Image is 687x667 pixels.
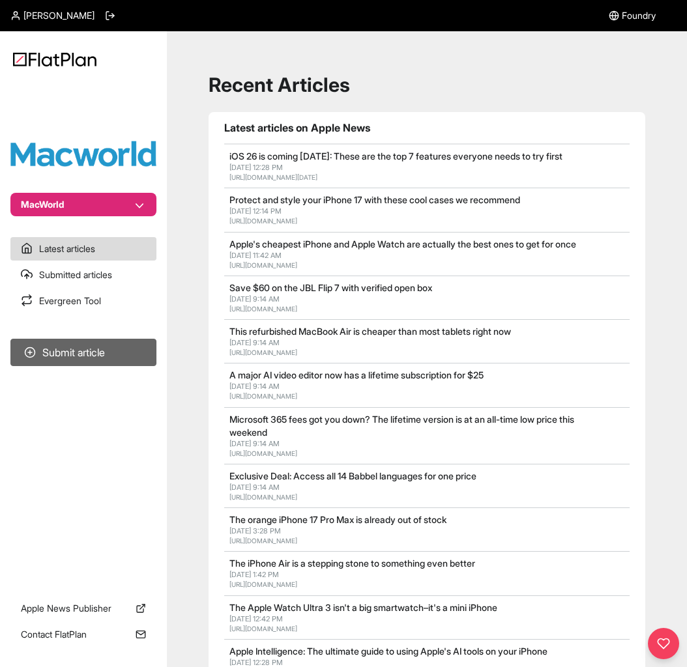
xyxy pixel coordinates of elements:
[229,338,280,347] span: [DATE] 9:14 AM
[229,261,297,269] a: [URL][DOMAIN_NAME]
[229,526,281,535] span: [DATE] 3:28 PM
[229,658,283,667] span: [DATE] 12:28 PM
[229,470,476,481] a: Exclusive Deal: Access all 14 Babbel languages for one price
[229,483,280,492] span: [DATE] 9:14 AM
[10,237,156,261] a: Latest articles
[229,238,576,249] a: Apple's cheapest iPhone and Apple Watch are actually the best ones to get for once
[229,305,297,313] a: [URL][DOMAIN_NAME]
[10,623,156,646] a: Contact FlatPlan
[13,52,96,66] img: Logo
[10,339,156,366] button: Submit article
[229,602,497,613] a: The Apple Watch Ultra 3 isn't a big smartwatch–it's a mini iPhone
[229,173,317,181] a: [URL][DOMAIN_NAME][DATE]
[224,120,630,135] h1: Latest articles on Apple News
[229,570,279,579] span: [DATE] 1:42 PM
[229,439,280,448] span: [DATE] 9:14 AM
[229,392,297,400] a: [URL][DOMAIN_NAME]
[229,194,520,205] a: Protect and style your iPhone 17 with these cool cases we recommend
[10,263,156,287] a: Submitted articles
[229,493,297,501] a: [URL][DOMAIN_NAME]
[229,163,283,172] span: [DATE] 12:28 PM
[229,251,282,260] span: [DATE] 11:42 AM
[229,646,548,657] a: Apple Intelligence: The ultimate guide to using Apple's AI tools on your iPhone
[10,597,156,620] a: Apple News Publisher
[229,369,484,380] a: A major AI video editor now has a lifetime subscription for $25
[229,449,297,457] a: [URL][DOMAIN_NAME]
[229,382,280,391] span: [DATE] 9:14 AM
[229,348,297,356] a: [URL][DOMAIN_NAME]
[229,206,282,216] span: [DATE] 12:14 PM
[229,614,283,623] span: [DATE] 12:42 PM
[229,580,297,588] a: [URL][DOMAIN_NAME]
[229,217,297,225] a: [URL][DOMAIN_NAME]
[229,326,511,337] a: This refurbished MacBook Air is cheaper than most tablets right now
[622,9,656,22] span: Foundry
[23,9,95,22] span: [PERSON_NAME]
[209,73,645,96] h1: Recent Articles
[229,558,475,569] a: The iPhone Air is a stepping stone to something even better
[229,514,446,525] a: The orange iPhone 17 Pro Max is already out of stock
[10,193,156,216] button: MacWorld
[10,9,95,22] a: [PERSON_NAME]
[10,141,156,167] img: Publication Logo
[229,282,432,293] a: Save $60 on the JBL Flip 7 with verified open box
[229,294,280,304] span: [DATE] 9:14 AM
[229,625,297,632] a: [URL][DOMAIN_NAME]
[229,414,574,438] a: Microsoft 365 fees got you down? The lifetime version is at an all-time low price this weekend
[229,537,297,545] a: [URL][DOMAIN_NAME]
[10,289,156,313] a: Evergreen Tool
[229,150,563,162] a: iOS 26 is coming [DATE]: These are the top 7 features everyone needs to try first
